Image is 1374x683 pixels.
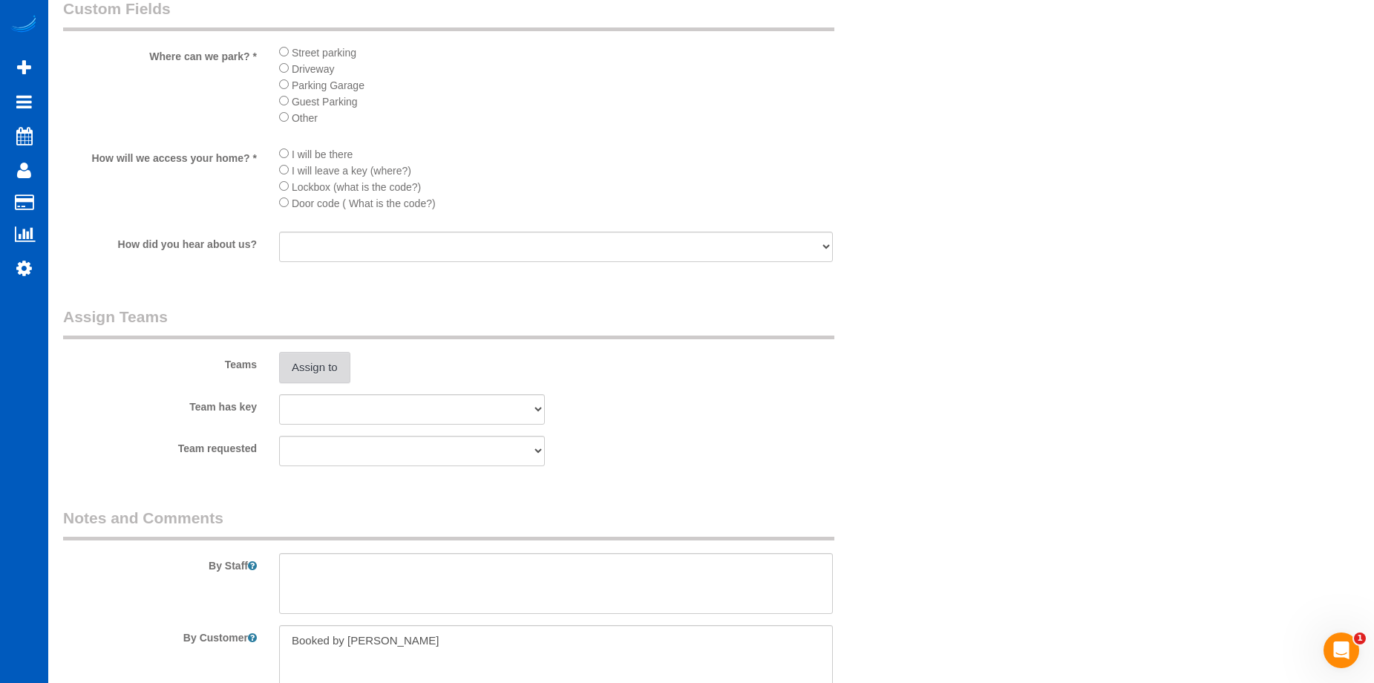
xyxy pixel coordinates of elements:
[1354,633,1366,644] span: 1
[292,197,436,209] span: Door code ( What is the code?)
[279,352,350,383] button: Assign to
[292,96,358,108] span: Guest Parking
[52,553,268,573] label: By Staff
[292,148,353,160] span: I will be there
[52,394,268,414] label: Team has key
[63,306,834,339] legend: Assign Teams
[292,63,335,75] span: Driveway
[52,625,268,645] label: By Customer
[292,165,411,177] span: I will leave a key (where?)
[52,232,268,252] label: How did you hear about us?
[292,112,318,124] span: Other
[1324,633,1359,668] iframe: Intercom live chat
[63,507,834,540] legend: Notes and Comments
[52,146,268,166] label: How will we access your home? *
[52,352,268,372] label: Teams
[52,436,268,456] label: Team requested
[292,181,421,193] span: Lockbox (what is the code?)
[52,44,268,64] label: Where can we park? *
[9,15,39,36] img: Automaid Logo
[292,47,356,59] span: Street parking
[292,79,364,91] span: Parking Garage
